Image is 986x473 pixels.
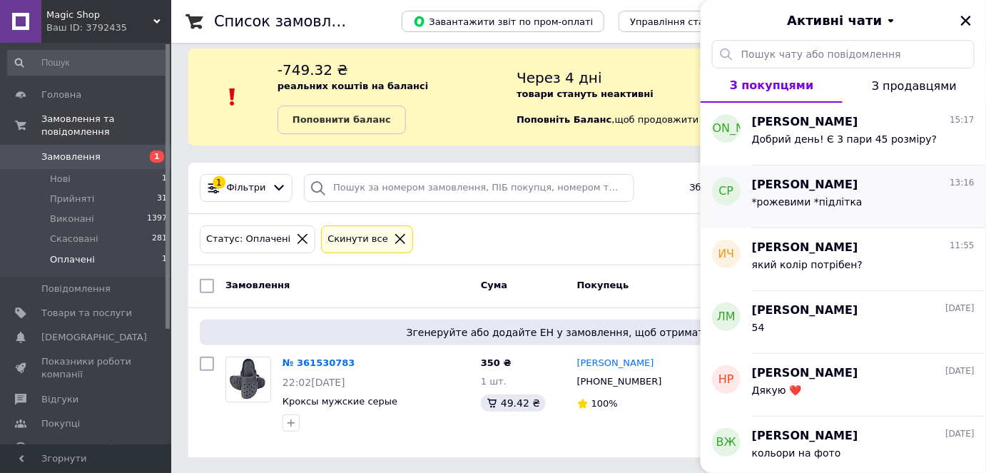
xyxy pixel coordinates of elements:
[152,233,167,245] span: 281
[147,213,167,225] span: 1397
[50,253,95,266] span: Оплачені
[278,106,406,134] a: Поповнити баланс
[945,302,975,315] span: [DATE]
[752,259,863,270] span: який колір потрібен?
[730,78,814,92] span: З покупцями
[950,240,975,252] span: 11:55
[517,69,602,86] span: Через 4 дні
[945,365,975,377] span: [DATE]
[701,354,986,417] button: НР[PERSON_NAME][DATE]Дякую ❤️
[225,357,271,402] a: Фото товару
[203,232,293,247] div: Статус: Оплачені
[226,357,270,402] img: Фото товару
[950,177,975,189] span: 13:16
[752,322,765,333] span: 54
[481,376,507,387] span: 1 шт.
[701,166,986,228] button: СР[PERSON_NAME]13:16*рожевими *підлітка
[293,114,391,125] b: Поповнити баланс
[227,181,266,195] span: Фільтри
[41,417,80,430] span: Покупці
[577,357,654,370] a: [PERSON_NAME]
[50,213,94,225] span: Виконані
[679,121,774,137] span: [PERSON_NAME]
[50,193,94,205] span: Прийняті
[577,280,629,290] span: Покупець
[283,357,355,368] a: № 361530783
[278,61,348,78] span: -749.32 ₴
[619,11,751,32] button: Управління статусами
[325,232,391,247] div: Cкинути все
[701,291,986,354] button: ЛМ[PERSON_NAME][DATE]54
[304,174,634,202] input: Пошук за номером замовлення, ПІБ покупця, номером телефону, Email, номером накладної
[41,113,171,138] span: Замовлення та повідомлення
[222,86,243,108] img: :exclamation:
[752,447,841,459] span: кольори на фото
[701,103,986,166] button: [PERSON_NAME][PERSON_NAME]15:17Добрий день! Є 3 пари 45 розміру?
[574,372,665,391] div: [PHONE_NUMBER]
[630,16,739,27] span: Управління статусами
[945,428,975,440] span: [DATE]
[413,15,593,28] span: Завантажити звіт по пром-оплаті
[150,151,164,163] span: 1
[843,68,986,103] button: З продавцями
[716,434,736,451] span: ВЖ
[41,283,111,295] span: Повідомлення
[718,246,735,263] span: ИЧ
[41,151,101,163] span: Замовлення
[752,302,858,319] span: [PERSON_NAME]
[41,331,147,344] span: [DEMOGRAPHIC_DATA]
[741,11,946,30] button: Активні чати
[517,114,611,125] b: Поповніть Баланс
[481,357,512,368] span: 350 ₴
[718,372,734,388] span: НР
[701,68,843,103] button: З покупцями
[46,9,153,21] span: Magiс Shop
[214,13,359,30] h1: Список замовлень
[690,181,787,195] span: Збережені фільтри:
[162,253,167,266] span: 1
[213,176,225,189] div: 1
[719,183,734,200] span: СР
[752,133,937,145] span: Добрий день! Є 3 пари 45 розміру?
[752,240,858,256] span: [PERSON_NAME]
[712,40,975,68] input: Пошук чату або повідомлення
[205,325,952,340] span: Згенеруйте або додайте ЕН у замовлення, щоб отримати оплату
[402,11,604,32] button: Завантажити звіт по пром-оплаті
[46,21,171,34] div: Ваш ID: 3792435
[41,355,132,381] span: Показники роботи компанії
[872,79,957,93] span: З продавцями
[481,280,507,290] span: Cума
[41,88,81,101] span: Головна
[752,177,858,193] span: [PERSON_NAME]
[283,377,345,388] span: 22:02[DATE]
[50,233,98,245] span: Скасовані
[517,88,654,99] b: товари стануть неактивні
[283,396,397,407] a: Кроксы мужские серые
[950,114,975,126] span: 15:17
[752,385,801,396] span: Дякую ❤️
[7,50,168,76] input: Пошук
[225,280,290,290] span: Замовлення
[41,393,78,406] span: Відгуки
[717,309,736,325] span: ЛМ
[752,114,858,131] span: [PERSON_NAME]
[517,60,969,134] div: , щоб продовжити отримувати замовлення
[162,173,167,185] span: 1
[41,442,118,454] span: Каталог ProSale
[957,12,975,29] button: Закрити
[157,193,167,205] span: 31
[50,173,71,185] span: Нові
[278,81,429,91] b: реальних коштів на балансі
[752,428,858,444] span: [PERSON_NAME]
[591,398,618,409] span: 100%
[787,11,882,30] span: Активні чати
[41,307,132,320] span: Товари та послуги
[752,365,858,382] span: [PERSON_NAME]
[701,228,986,291] button: ИЧ[PERSON_NAME]11:55який колір потрібен?
[752,196,863,208] span: *рожевими *підлітка
[481,395,546,412] div: 49.42 ₴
